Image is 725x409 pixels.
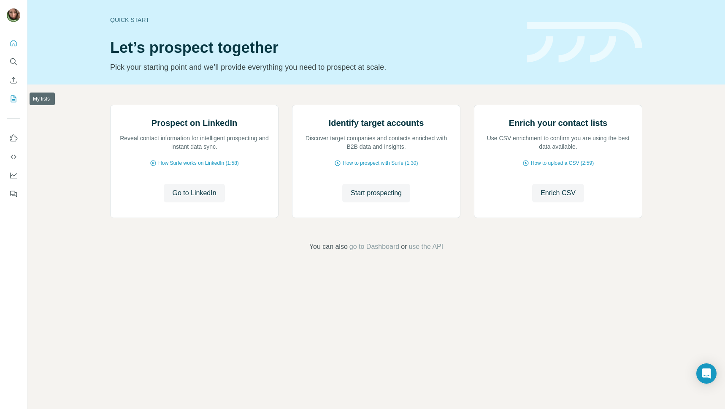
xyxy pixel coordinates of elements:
[7,168,20,183] button: Dashboard
[7,8,20,22] img: Avatar
[483,134,633,151] p: Use CSV enrichment to confirm you are using the best data available.
[342,184,410,202] button: Start prospecting
[7,54,20,69] button: Search
[7,186,20,202] button: Feedback
[531,159,594,167] span: How to upload a CSV (2:59)
[309,242,348,252] span: You can also
[696,363,717,384] div: Open Intercom Messenger
[351,188,402,198] span: Start prospecting
[119,134,270,151] p: Reveal contact information for intelligent prospecting and instant data sync.
[110,39,517,56] h1: Let’s prospect together
[110,16,517,24] div: Quick start
[527,22,642,63] img: banner
[349,242,399,252] button: go to Dashboard
[343,159,418,167] span: How to prospect with Surfe (1:30)
[408,242,443,252] button: use the API
[7,73,20,88] button: Enrich CSV
[164,184,225,202] button: Go to LinkedIn
[158,159,239,167] span: How Surfe works on LinkedIn (1:58)
[7,149,20,164] button: Use Surfe API
[541,188,576,198] span: Enrich CSV
[329,117,424,129] h2: Identify target accounts
[110,61,517,73] p: Pick your starting point and we’ll provide everything you need to prospect at scale.
[509,117,607,129] h2: Enrich your contact lists
[401,242,407,252] span: or
[301,134,452,151] p: Discover target companies and contacts enriched with B2B data and insights.
[7,131,20,146] button: Use Surfe on LinkedIn
[151,117,237,129] h2: Prospect on LinkedIn
[7,35,20,51] button: Quick start
[532,184,584,202] button: Enrich CSV
[7,91,20,106] button: My lists
[172,188,216,198] span: Go to LinkedIn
